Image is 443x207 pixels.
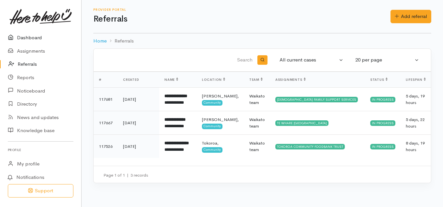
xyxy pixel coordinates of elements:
[107,37,134,45] li: Referrals
[370,120,395,126] div: In progress
[249,78,263,82] span: Team
[164,78,178,82] span: Name
[370,144,395,149] div: In progress
[93,14,390,24] h1: Referrals
[370,78,388,82] span: Status
[406,93,425,105] span: 5 days, 19 hours
[275,97,358,102] div: [DEMOGRAPHIC_DATA] FAMILY SUPPORT SERVICES
[93,8,390,11] h6: Provider Portal
[202,100,222,105] span: Community
[103,172,148,178] small: Page 1 of 1 3 records
[94,135,118,158] td: 117526
[94,111,118,135] td: 117667
[93,37,107,45] a: Home
[249,140,265,153] div: Waikato team
[275,120,328,126] div: TE WHARE [GEOGRAPHIC_DATA]
[202,117,239,122] span: [PERSON_NAME],
[280,56,338,64] div: All current cases
[8,184,73,198] button: Support
[406,117,425,129] span: 5 days, 22 hours
[93,33,431,49] nav: breadcrumb
[275,78,306,82] span: Assignments
[249,116,265,129] div: Waikato team
[123,144,136,149] time: [DATE]
[127,172,129,178] span: |
[202,124,222,129] span: Community
[202,78,225,82] span: Location
[275,144,345,149] div: TOKOROA COMMUNITY FOODBANK TRUST
[202,147,222,152] span: Community
[370,97,395,102] div: In progress
[406,78,426,82] span: Lifespan
[101,52,254,68] input: Search
[118,72,159,88] th: Created
[8,146,73,154] h6: Profile
[123,120,136,126] time: [DATE]
[390,10,431,23] a: Add referral
[94,88,118,111] td: 117681
[351,54,423,66] button: 20 per page
[355,56,413,64] div: 20 per page
[202,140,219,146] span: Tokoroa,
[202,93,239,99] span: [PERSON_NAME],
[123,96,136,102] time: [DATE]
[249,93,265,106] div: Waikato team
[406,140,425,152] span: 8 days, 19 hours
[94,72,118,88] th: #
[276,54,347,66] button: All current cases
